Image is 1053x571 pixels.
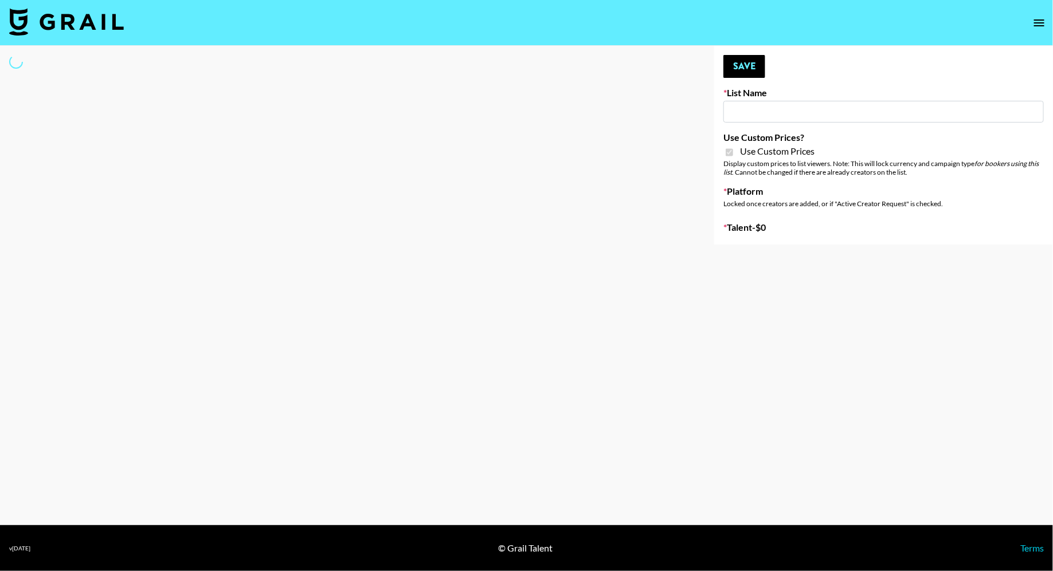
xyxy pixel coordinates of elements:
div: Display custom prices to list viewers. Note: This will lock currency and campaign type . Cannot b... [723,159,1044,176]
label: Platform [723,186,1044,197]
label: List Name [723,87,1044,99]
span: Use Custom Prices [740,145,815,157]
button: open drawer [1028,11,1051,34]
div: v [DATE] [9,545,30,552]
label: Use Custom Prices? [723,132,1044,143]
img: Grail Talent [9,8,124,36]
button: Save [723,55,765,78]
a: Terms [1020,542,1044,553]
div: Locked once creators are added, or if "Active Creator Request" is checked. [723,199,1044,208]
div: © Grail Talent [498,542,553,554]
em: for bookers using this list [723,159,1039,176]
label: Talent - $ 0 [723,222,1044,233]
